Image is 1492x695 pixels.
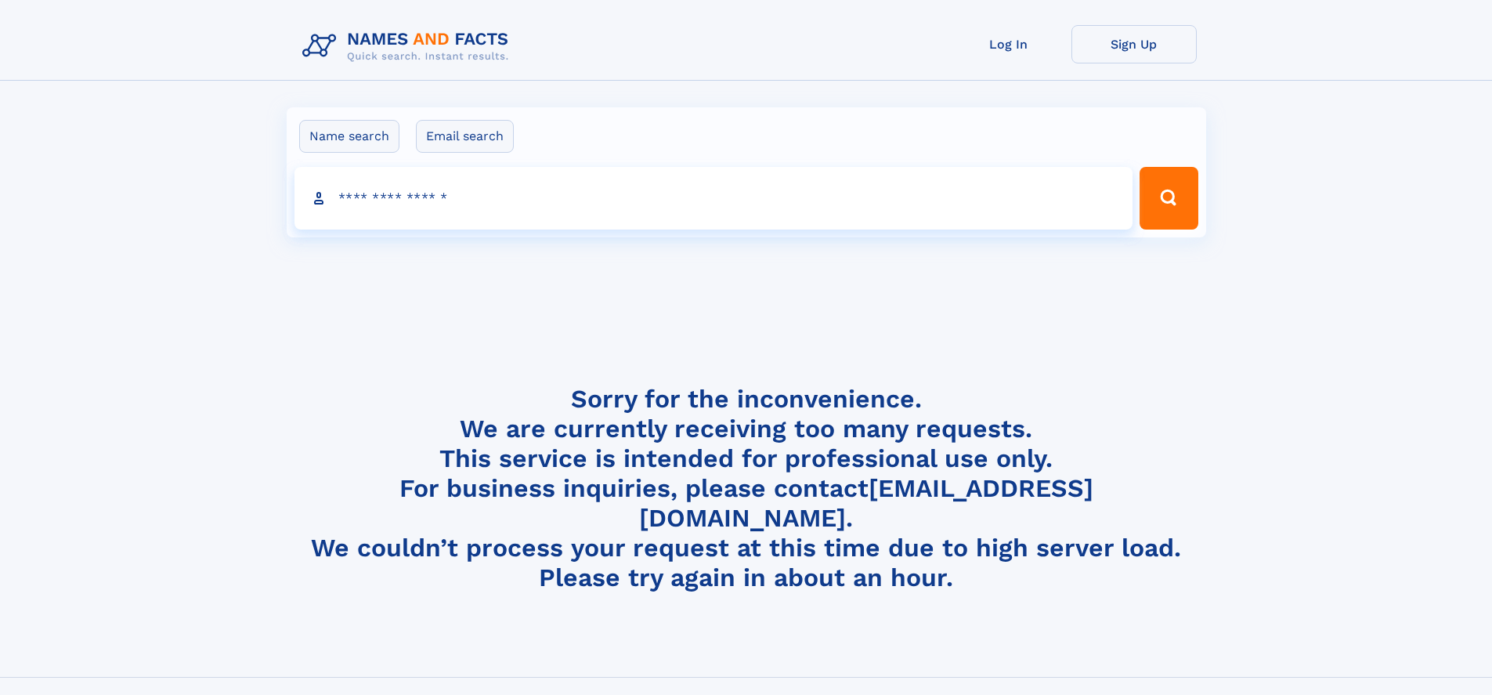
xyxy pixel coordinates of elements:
[946,25,1071,63] a: Log In
[294,167,1133,230] input: search input
[296,384,1197,593] h4: Sorry for the inconvenience. We are currently receiving too many requests. This service is intend...
[296,25,522,67] img: Logo Names and Facts
[299,120,399,153] label: Name search
[1140,167,1198,230] button: Search Button
[1071,25,1197,63] a: Sign Up
[639,473,1093,533] a: [EMAIL_ADDRESS][DOMAIN_NAME]
[416,120,514,153] label: Email search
